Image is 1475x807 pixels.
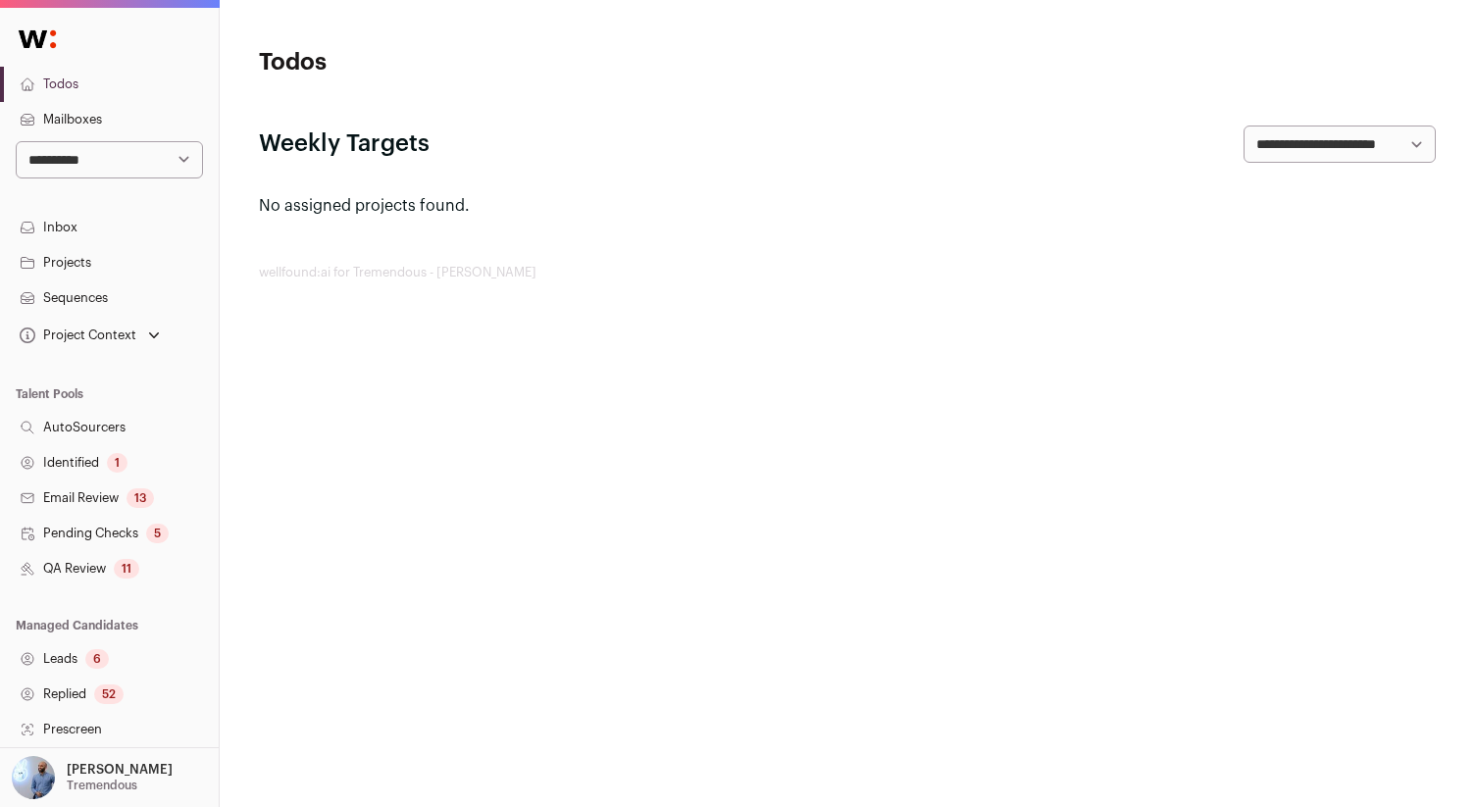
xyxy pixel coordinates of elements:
p: No assigned projects found. [259,194,1436,218]
div: 6 [85,649,109,669]
footer: wellfound:ai for Tremendous - [PERSON_NAME] [259,265,1436,280]
img: 97332-medium_jpg [12,756,55,799]
p: Tremendous [67,778,137,793]
div: Project Context [16,328,136,343]
h2: Weekly Targets [259,128,430,160]
div: 52 [94,684,124,704]
div: 13 [127,488,154,508]
button: Open dropdown [16,322,164,349]
div: 1 [107,453,127,473]
div: 5 [146,524,169,543]
p: [PERSON_NAME] [67,762,173,778]
div: 11 [114,559,139,579]
img: Wellfound [8,20,67,59]
h1: Todos [259,47,651,78]
button: Open dropdown [8,756,177,799]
